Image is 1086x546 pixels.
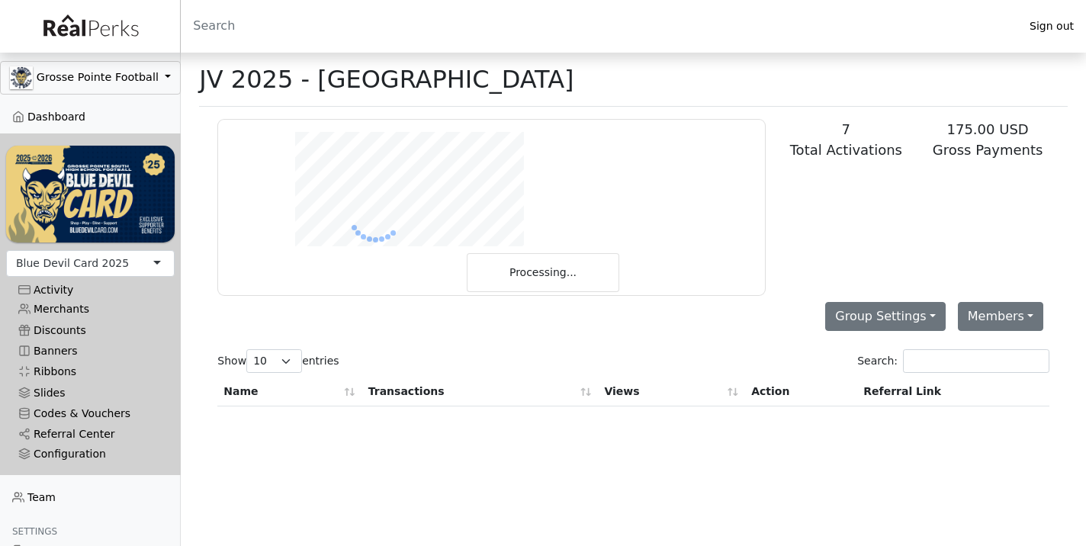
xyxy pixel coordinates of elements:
[246,349,302,373] select: Showentries
[217,349,339,373] label: Show entries
[6,341,175,361] a: Banners
[217,377,361,406] th: Name
[825,302,946,331] button: Group Settings
[857,349,1049,373] label: Search:
[12,526,57,537] span: Settings
[926,140,1049,160] div: Gross Payments
[6,299,175,320] a: Merchants
[6,403,175,424] a: Codes & Vouchers
[6,382,175,403] a: Slides
[6,320,175,340] a: Discounts
[1017,16,1086,37] a: Sign out
[181,8,1017,44] input: Search
[35,9,145,43] img: real_perks_logo-01.svg
[18,448,162,461] div: Configuration
[745,377,857,406] th: Action
[598,377,745,406] th: Views
[6,424,175,445] a: Referral Center
[784,140,908,160] div: Total Activations
[467,253,619,292] div: Processing...
[10,66,33,89] img: GAa1zriJJmkmu1qRtUwg8x1nQwzlKm3DoqW9UgYl.jpg
[18,284,162,297] div: Activity
[6,361,175,382] a: Ribbons
[857,377,1049,406] th: Referral Link
[6,146,175,242] img: WvZzOez5OCqmO91hHZfJL7W2tJ07LbGMjwPPNJwI.png
[199,65,574,94] h1: JV 2025 - [GEOGRAPHIC_DATA]
[16,255,129,271] div: Blue Devil Card 2025
[362,377,599,406] th: Transactions
[926,119,1049,140] div: 175.00 USD
[903,349,1049,373] input: Search:
[958,302,1043,331] button: Members
[784,119,908,140] div: 7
